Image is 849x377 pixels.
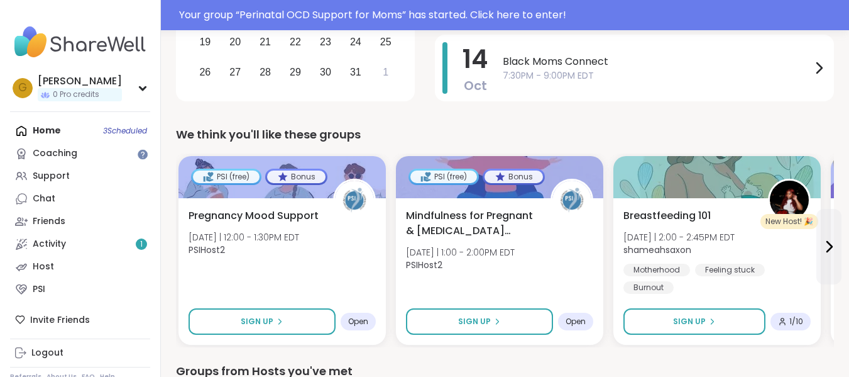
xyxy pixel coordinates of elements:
span: Sign Up [458,316,491,327]
div: Choose Friday, October 31st, 2025 [342,59,369,86]
div: Bonus [485,171,543,183]
span: Open [566,317,586,327]
div: 23 [320,33,331,50]
div: 20 [229,33,241,50]
div: Host [33,261,54,273]
div: Choose Sunday, October 26th, 2025 [192,59,219,86]
span: 7:30PM - 9:00PM EDT [503,69,811,82]
div: 1 [383,64,388,81]
div: 29 [290,64,301,81]
span: Sign Up [673,316,706,327]
div: 28 [260,64,271,81]
span: [DATE] | 1:00 - 2:00PM EDT [406,246,515,259]
div: Bonus [267,171,326,183]
div: Choose Tuesday, October 28th, 2025 [252,59,279,86]
a: Support [10,165,150,188]
div: 22 [290,33,301,50]
div: [PERSON_NAME] [38,74,122,88]
span: Breastfeeding 101 [623,208,711,223]
span: 1 [140,239,143,250]
div: 21 [260,33,271,50]
div: We think you'll like these groups [176,126,834,143]
div: Choose Monday, October 27th, 2025 [222,59,249,86]
div: Friends [33,215,65,228]
div: Burnout [623,281,674,294]
div: Invite Friends [10,308,150,331]
span: Mindfulness for Pregnant & [MEDICAL_DATA] Parents [406,208,537,239]
div: Choose Wednesday, October 22nd, 2025 [282,28,309,55]
div: 27 [229,64,241,81]
div: Logout [31,347,63,359]
div: Choose Wednesday, October 29th, 2025 [282,59,309,86]
img: shameahsaxon [770,181,809,220]
div: Feeling stuck [695,264,765,276]
div: New Host! 🎉 [760,214,818,229]
div: 25 [380,33,392,50]
div: Choose Thursday, October 30th, 2025 [312,59,339,86]
div: Choose Thursday, October 23rd, 2025 [312,28,339,55]
div: Motherhood [623,264,690,276]
div: PSI (free) [193,171,260,183]
a: Activity1 [10,233,150,256]
span: 1 / 10 [789,317,803,327]
span: 0 Pro credits [53,89,99,100]
span: Sign Up [241,316,273,327]
span: 14 [463,42,488,77]
b: shameahsaxon [623,244,691,256]
span: G [18,80,27,96]
div: Your group “ Perinatal OCD Support for Moms ” has started. Click here to enter! [179,8,841,23]
a: Friends [10,210,150,233]
div: 31 [350,64,361,81]
div: 30 [320,64,331,81]
iframe: Spotlight [138,149,148,159]
span: Black Moms Connect [503,54,811,69]
div: Choose Tuesday, October 21st, 2025 [252,28,279,55]
div: PSI (free) [410,171,477,183]
div: Choose Monday, October 20th, 2025 [222,28,249,55]
div: 19 [199,33,211,50]
div: 24 [350,33,361,50]
button: Sign Up [189,308,336,335]
span: [DATE] | 2:00 - 2:45PM EDT [623,231,735,244]
b: PSIHost2 [189,244,225,256]
div: Choose Sunday, October 19th, 2025 [192,28,219,55]
div: Coaching [33,147,77,160]
a: Coaching [10,142,150,165]
a: Logout [10,342,150,364]
span: Oct [464,77,487,94]
a: PSI [10,278,150,301]
div: 26 [199,64,211,81]
img: PSIHost2 [552,181,591,220]
img: PSIHost2 [335,181,374,220]
div: Chat [33,193,55,205]
button: Sign Up [623,308,765,335]
span: [DATE] | 12:00 - 1:30PM EDT [189,231,299,244]
div: Activity [33,238,66,250]
div: Choose Saturday, November 1st, 2025 [372,59,399,86]
div: Support [33,170,70,183]
a: Host [10,256,150,278]
div: PSI [33,283,45,296]
img: ShareWell Nav Logo [10,20,150,64]
span: Open [348,317,368,327]
div: Choose Saturday, October 25th, 2025 [372,28,399,55]
b: PSIHost2 [406,259,442,271]
a: Chat [10,188,150,210]
button: Sign Up [406,308,553,335]
div: Choose Friday, October 24th, 2025 [342,28,369,55]
span: Pregnancy Mood Support [189,208,319,223]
